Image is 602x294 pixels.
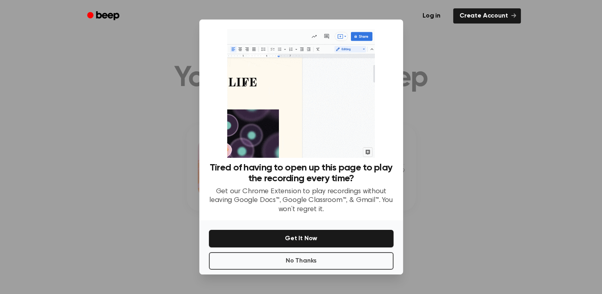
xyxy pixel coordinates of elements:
[209,163,394,184] h3: Tired of having to open up this page to play the recording every time?
[415,7,448,25] a: Log in
[82,8,127,24] a: Beep
[453,8,521,24] a: Create Account
[209,230,394,247] button: Get It Now
[209,187,394,214] p: Get our Chrome Extension to play recordings without leaving Google Docs™, Google Classroom™, & Gm...
[227,29,375,158] img: Beep extension in action
[209,252,394,270] button: No Thanks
